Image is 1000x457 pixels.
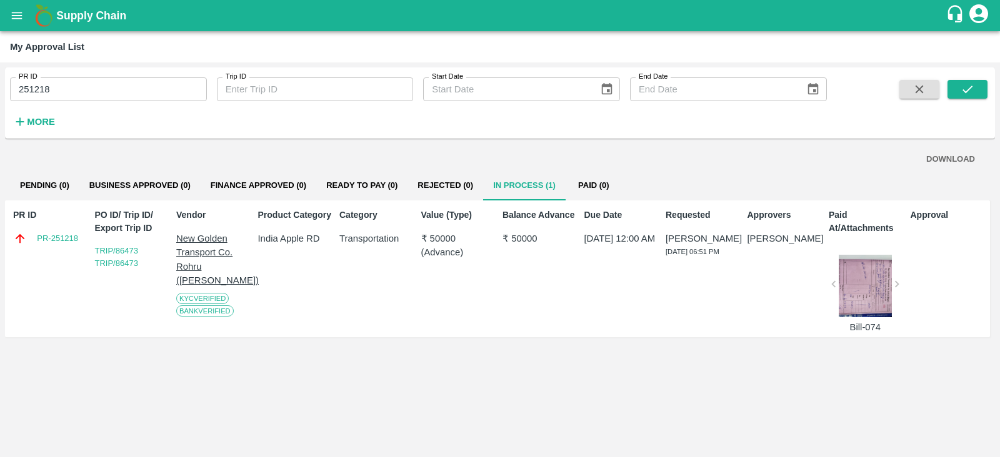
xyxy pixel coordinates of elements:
[258,232,334,245] p: India Apple RD
[639,72,667,82] label: End Date
[967,2,990,29] div: account of current user
[584,209,661,222] p: Due Date
[10,170,79,200] button: Pending (0)
[339,232,416,245] p: Transportation
[839,320,892,334] p: Bill-074
[421,232,497,245] p: ₹ 50000
[201,170,316,200] button: Finance Approved (0)
[37,232,78,245] a: PR-251218
[316,170,407,200] button: Ready To Pay (0)
[946,4,967,27] div: customer-support
[584,232,661,245] p: [DATE] 12:00 AM
[217,77,414,101] input: Enter Trip ID
[747,209,824,222] p: Approvers
[13,209,89,222] p: PR ID
[56,9,126,22] b: Supply Chain
[176,305,234,317] span: Bank Verified
[747,232,824,245] p: [PERSON_NAME]
[79,170,201,200] button: Business Approved (0)
[432,72,463,82] label: Start Date
[339,209,416,222] p: Category
[502,232,579,245] p: ₹ 50000
[595,77,619,101] button: Choose date
[483,170,566,200] button: In Process (1)
[10,111,58,132] button: More
[95,209,171,235] p: PO ID/ Trip ID/ Export Trip ID
[258,209,334,222] p: Product Category
[801,77,825,101] button: Choose date
[421,209,497,222] p: Value (Type)
[95,246,138,268] a: TRIP/86473 TRIP/86473
[31,3,56,28] img: logo
[10,77,207,101] input: Enter PR ID
[829,209,905,235] p: Paid At/Attachments
[666,248,719,255] span: [DATE] 06:51 PM
[421,245,497,259] p: ( Advance )
[176,209,252,222] p: Vendor
[176,293,229,304] span: KYC Verified
[2,1,31,30] button: open drawer
[566,170,622,200] button: Paid (0)
[19,72,37,82] label: PR ID
[911,209,987,222] p: Approval
[56,7,946,24] a: Supply Chain
[10,39,84,55] div: My Approval List
[407,170,483,200] button: Rejected (0)
[226,72,246,82] label: Trip ID
[27,117,55,127] strong: More
[921,149,980,170] button: DOWNLOAD
[176,232,252,287] p: New Golden Transport Co. Rohru ([PERSON_NAME])
[423,77,589,101] input: Start Date
[502,209,579,222] p: Balance Advance
[666,209,742,222] p: Requested
[666,232,742,245] p: [PERSON_NAME]
[630,77,796,101] input: End Date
